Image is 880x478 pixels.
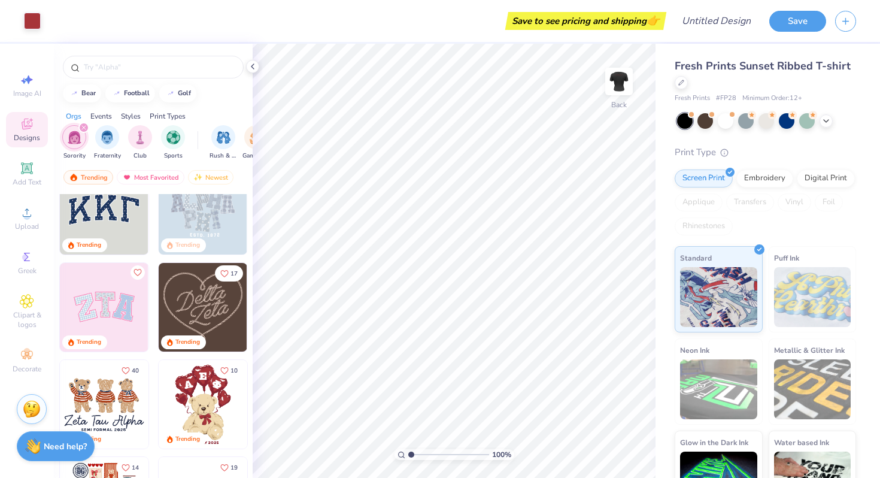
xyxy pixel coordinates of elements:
div: Trending [77,338,101,347]
span: Add Text [13,177,41,187]
div: Trending [175,338,200,347]
span: Neon Ink [680,344,709,356]
div: Most Favorited [117,170,184,184]
div: filter for Game Day [242,125,270,161]
button: filter button [128,125,152,161]
button: Like [116,362,144,379]
span: Standard [680,252,712,264]
input: Untitled Design [672,9,760,33]
img: 9980f5e8-e6a1-4b4a-8839-2b0e9349023c [60,263,148,352]
img: d12c9beb-9502-45c7-ae94-40b97fdd6040 [148,360,236,449]
div: Foil [815,193,843,211]
div: Vinyl [778,193,811,211]
img: 5a4b4175-9e88-49c8-8a23-26d96782ddc6 [159,166,247,255]
img: Neon Ink [680,359,757,419]
button: football [105,84,155,102]
img: trend_line.gif [166,90,175,97]
strong: Need help? [44,441,87,452]
span: Puff Ink [774,252,799,264]
img: trend_line.gif [112,90,122,97]
span: Fresh Prints Sunset Ribbed T-shirt [675,59,851,73]
div: Orgs [66,111,81,122]
div: filter for Sports [161,125,185,161]
div: Transfers [726,193,774,211]
span: Water based Ink [774,436,829,449]
div: Trending [77,241,101,250]
span: Rush & Bid [210,152,237,161]
div: Print Type [675,146,856,159]
span: 19 [230,465,238,471]
img: Standard [680,267,757,327]
span: Club [133,152,147,161]
img: trending.gif [69,173,78,181]
img: Rush & Bid Image [217,131,230,144]
button: filter button [161,125,185,161]
div: filter for Club [128,125,152,161]
img: 3b9aba4f-e317-4aa7-a679-c95a879539bd [60,166,148,255]
div: Trending [63,170,113,184]
button: filter button [210,125,237,161]
span: # FP28 [716,93,736,104]
span: 100 % [492,449,511,460]
span: Sorority [63,152,86,161]
button: filter button [242,125,270,161]
img: 12710c6a-dcc0-49ce-8688-7fe8d5f96fe2 [159,263,247,352]
span: Game Day [242,152,270,161]
span: 👉 [647,13,660,28]
img: Game Day Image [250,131,263,144]
div: Back [611,99,627,110]
img: Back [607,69,631,93]
span: 10 [230,368,238,374]
span: 40 [132,368,139,374]
div: Save to see pricing and shipping [508,12,663,30]
button: bear [63,84,101,102]
img: edfb13fc-0e43-44eb-bea2-bf7fc0dd67f9 [148,166,236,255]
div: bear [81,90,96,96]
button: filter button [62,125,86,161]
div: Events [90,111,112,122]
img: trend_line.gif [69,90,79,97]
span: 17 [230,271,238,277]
div: filter for Rush & Bid [210,125,237,161]
div: Rhinestones [675,217,733,235]
div: filter for Sorority [62,125,86,161]
div: Newest [188,170,233,184]
button: Like [116,459,144,476]
img: Newest.gif [193,173,203,181]
span: Sports [164,152,183,161]
div: filter for Fraternity [94,125,121,161]
span: Image AI [13,89,41,98]
input: Try "Alpha" [83,61,236,73]
span: Glow in the Dark Ink [680,436,748,449]
span: Upload [15,222,39,231]
div: Print Types [150,111,186,122]
img: Club Image [133,131,147,144]
span: Metallic & Glitter Ink [774,344,845,356]
span: Fraternity [94,152,121,161]
div: football [124,90,150,96]
div: Embroidery [736,170,793,187]
img: a3be6b59-b000-4a72-aad0-0c575b892a6b [60,360,148,449]
img: Sports Image [166,131,180,144]
img: e74243e0-e378-47aa-a400-bc6bcb25063a [247,360,335,449]
button: Like [215,459,243,476]
span: 14 [132,465,139,471]
img: ead2b24a-117b-4488-9b34-c08fd5176a7b [247,263,335,352]
span: Clipart & logos [6,310,48,329]
div: Screen Print [675,170,733,187]
span: Greek [18,266,37,276]
span: Designs [14,133,40,143]
img: 5ee11766-d822-42f5-ad4e-763472bf8dcf [148,263,236,352]
div: Digital Print [797,170,855,187]
span: Minimum Order: 12 + [742,93,802,104]
img: 587403a7-0594-4a7f-b2bd-0ca67a3ff8dd [159,360,247,449]
img: a3f22b06-4ee5-423c-930f-667ff9442f68 [247,166,335,255]
div: Styles [121,111,141,122]
div: golf [178,90,191,96]
button: Save [769,11,826,32]
button: Like [215,362,243,379]
div: Trending [175,435,200,444]
img: most_fav.gif [122,173,132,181]
img: Metallic & Glitter Ink [774,359,851,419]
img: Sorority Image [68,131,81,144]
